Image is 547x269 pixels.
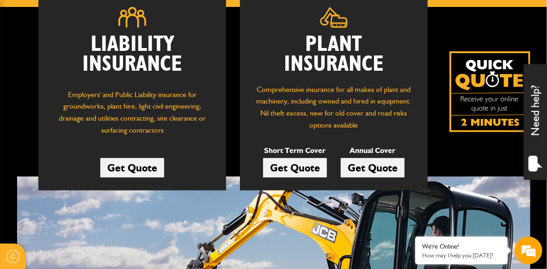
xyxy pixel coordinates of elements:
a: Get Quote [100,158,164,177]
div: Need help? [524,64,547,180]
img: Quick Quote [449,51,530,132]
img: d_20077148190_company_1631870298795_20077148190 [16,51,39,64]
input: Enter your last name [12,86,169,106]
p: How may I help you today? [422,252,501,259]
em: Start Chat [126,207,168,220]
a: Get Quote [263,158,327,177]
div: Chat with us now [48,52,155,64]
div: Minimize live chat window [152,5,174,27]
div: We're Online! [422,243,501,251]
p: Comprehensive insurance for all makes of plant and machinery, including owned and hired in equipm... [254,84,414,131]
h2: Plant Insurance [254,35,414,74]
p: Annual Cover [341,145,405,157]
textarea: Type your message and hit 'Enter' [12,167,169,200]
p: Employers' and Public Liability insurance for groundworks, plant hire, light civil engineering, d... [52,89,212,141]
h2: Liability Insurance [52,35,212,79]
input: Enter your phone number [12,140,169,160]
a: Get Quote [341,158,405,177]
p: Short Term Cover [263,145,327,157]
a: Get your insurance quote isn just 2-minutes [449,51,530,132]
input: Enter your email address [12,113,169,133]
